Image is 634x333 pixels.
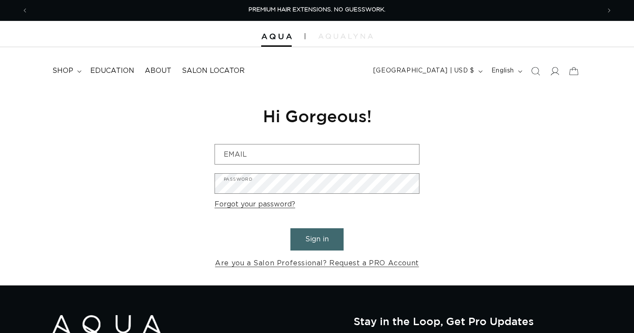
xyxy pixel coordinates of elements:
input: Email [215,144,419,164]
span: shop [52,66,73,76]
summary: shop [47,61,85,81]
a: Salon Locator [177,61,250,81]
span: Salon Locator [182,66,245,76]
a: Are you a Salon Professional? Request a PRO Account [215,257,419,270]
button: English [486,63,526,79]
button: [GEOGRAPHIC_DATA] | USD $ [368,63,486,79]
span: English [491,66,514,76]
span: Education [90,66,134,76]
button: Sign in [290,228,344,251]
a: Education [85,61,140,81]
img: aqualyna.com [318,34,373,39]
a: About [140,61,177,81]
img: Aqua Hair Extensions [261,34,292,40]
button: Next announcement [600,2,619,19]
h2: Stay in the Loop, Get Pro Updates [354,315,582,327]
span: About [145,66,171,76]
summary: Search [526,62,545,81]
span: PREMIUM HAIR EXTENSIONS. NO GUESSWORK. [249,7,385,13]
button: Previous announcement [15,2,34,19]
h1: Hi Gorgeous! [215,105,419,127]
a: Forgot your password? [215,198,295,211]
span: [GEOGRAPHIC_DATA] | USD $ [373,66,474,76]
